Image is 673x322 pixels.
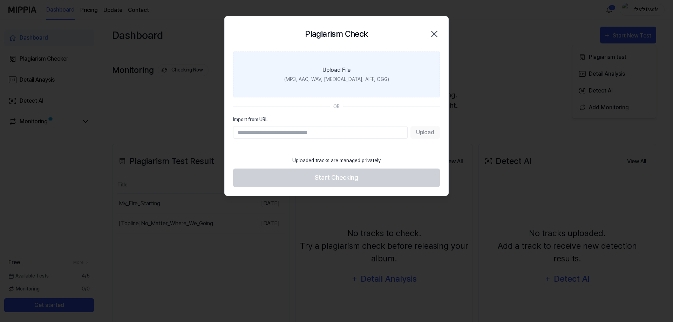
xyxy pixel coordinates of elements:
div: OR [333,103,340,110]
div: Uploaded tracks are managed privately [288,153,385,169]
h2: Plagiarism Check [305,28,368,40]
div: Upload File [322,66,351,74]
div: (MP3, AAC, WAV, [MEDICAL_DATA], AIFF, OGG) [284,76,389,83]
label: Import from URL [233,116,440,123]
